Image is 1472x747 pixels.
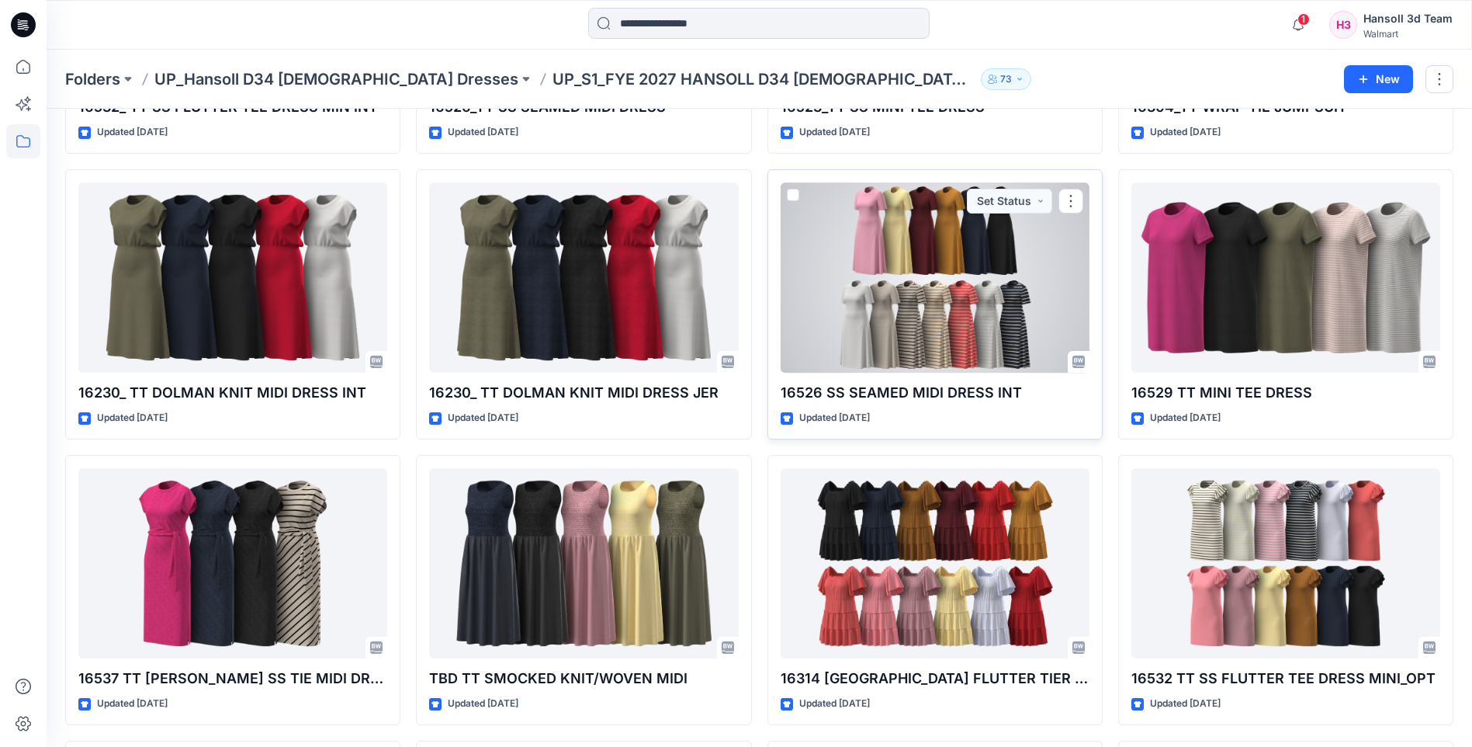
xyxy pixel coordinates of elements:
[78,382,387,404] p: 16230_ TT DOLMAN KNIT MIDI DRESS INT
[1131,382,1440,404] p: 16529 TT MINI TEE DRESS
[448,124,518,141] p: Updated [DATE]
[781,668,1089,690] p: 16314 [GEOGRAPHIC_DATA] FLUTTER TIER DRESS MINI INT
[799,124,870,141] p: Updated [DATE]
[1131,668,1440,690] p: 16532 TT SS FLUTTER TEE DRESS MINI_OPT
[429,668,738,690] p: TBD TT SMOCKED KNIT/WOVEN MIDI
[154,68,518,90] a: UP_Hansoll D34 [DEMOGRAPHIC_DATA] Dresses
[1131,468,1440,658] a: 16532 TT SS FLUTTER TEE DRESS MINI_OPT
[1150,696,1221,712] p: Updated [DATE]
[1329,11,1357,39] div: H3
[1131,182,1440,373] a: 16529 TT MINI TEE DRESS
[78,182,387,373] a: 16230_ TT DOLMAN KNIT MIDI DRESS INT
[65,68,120,90] a: Folders
[1150,124,1221,141] p: Updated [DATE]
[799,410,870,426] p: Updated [DATE]
[448,696,518,712] p: Updated [DATE]
[1000,71,1012,88] p: 73
[97,696,168,712] p: Updated [DATE]
[97,124,168,141] p: Updated [DATE]
[1363,28,1453,40] div: Walmart
[97,410,168,426] p: Updated [DATE]
[78,668,387,690] p: 16537 TT [PERSON_NAME] SS TIE MIDI DRESS
[1344,65,1413,93] button: New
[1297,13,1310,26] span: 1
[448,410,518,426] p: Updated [DATE]
[799,696,870,712] p: Updated [DATE]
[78,468,387,658] a: 16537 TT SS DOLMAN SS TIE MIDI DRESS
[552,68,975,90] p: UP_S1_FYE 2027 HANSOLL D34 [DEMOGRAPHIC_DATA] DRESSES
[429,382,738,404] p: 16230_ TT DOLMAN KNIT MIDI DRESS JER
[429,182,738,373] a: 16230_ TT DOLMAN KNIT MIDI DRESS JER
[781,382,1089,404] p: 16526 SS SEAMED MIDI DRESS INT
[781,468,1089,658] a: 16314 TT SQUARE NECK FLUTTER TIER DRESS MINI INT
[781,182,1089,373] a: 16526 SS SEAMED MIDI DRESS INT
[1150,410,1221,426] p: Updated [DATE]
[1363,9,1453,28] div: Hansoll 3d Team
[429,468,738,658] a: TBD TT SMOCKED KNIT/WOVEN MIDI
[981,68,1031,90] button: 73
